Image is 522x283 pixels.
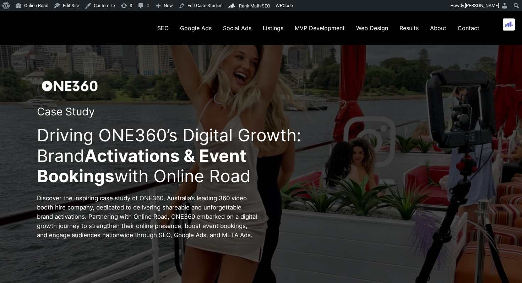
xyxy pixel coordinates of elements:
[356,25,388,32] span: Web Design
[157,25,169,32] span: SEO
[239,3,270,9] span: Rank Math SEO
[152,21,174,36] a: SEO
[465,3,499,8] span: [PERSON_NAME]
[399,25,419,32] span: Results
[37,125,306,186] h2: Driving ONE360’s Digital Growth: Brand with Online Road
[263,25,283,32] span: Listings
[458,25,479,32] span: Contact
[223,25,251,32] span: Social Ads
[37,194,257,240] p: Discover the inspiring case study of ONE360, Australia’s leading 360 video booth hire company, de...
[424,21,452,36] a: About
[257,21,289,36] a: Listings
[37,105,306,118] h2: Case Study
[174,21,217,36] a: Google Ads
[180,25,212,32] span: Google Ads
[295,25,345,32] span: MVP Development
[289,21,350,36] a: MVP Development
[217,21,257,36] a: Social Ads
[430,25,446,32] span: About
[350,21,394,36] a: Web Design
[37,145,246,187] strong: Activations & Event Bookings
[152,21,485,36] nav: Navigation
[452,21,485,36] a: Contact
[394,21,424,36] a: Results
